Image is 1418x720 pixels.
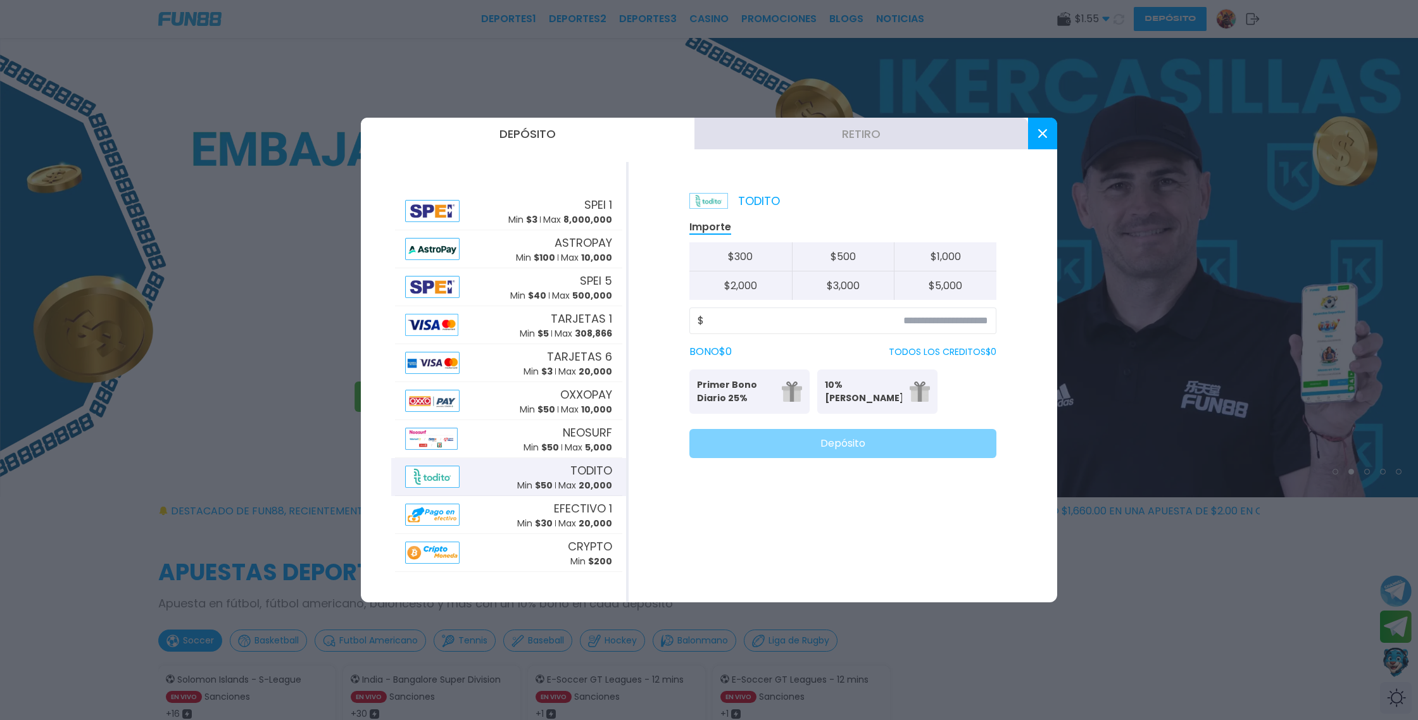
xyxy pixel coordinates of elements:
button: AlipayTARJETAS 6Min $3Max 20,000 [391,344,626,382]
span: ASTROPAY [555,234,612,251]
button: $500 [792,242,894,271]
button: AlipayTODITOMin $50Max 20,000 [391,458,626,496]
button: Retiro [694,118,1028,149]
p: Max [558,365,612,378]
p: TODOS LOS CREDITOS $ 0 [889,345,996,359]
span: 8,000,000 [563,213,612,226]
button: $5,000 [894,271,996,300]
span: 10,000 [581,251,612,264]
p: Max [558,479,612,492]
p: Min [516,251,555,264]
button: AlipaySPEI 5Min $40Max 500,000 [391,268,626,306]
p: Max [555,327,612,340]
button: $2,000 [689,271,792,300]
button: AlipaySPEI 1Min $3Max 8,000,000 [391,192,626,230]
span: TARJETAS 1 [551,310,612,327]
span: $ 3 [526,213,537,226]
img: Alipay [405,314,458,336]
p: Min [517,479,553,492]
span: $ 100 [534,251,555,264]
span: TODITO [570,462,612,479]
button: Primer Bono Diario 25% [689,369,810,414]
img: Alipay [405,200,460,222]
p: Min [520,403,555,416]
p: Max [543,213,612,227]
span: $ 50 [535,479,553,492]
button: 10% [PERSON_NAME] [817,369,938,414]
img: Platform Logo [689,193,728,209]
p: Max [561,251,612,264]
label: BONO $ 0 [689,344,732,359]
span: NEOSURF [563,424,612,441]
span: 500,000 [572,289,612,302]
button: AlipayEFECTIVO 1Min $30Max 20,000 [391,496,626,534]
button: AlipayASTROPAYMin $100Max 10,000 [391,230,626,268]
p: Min [524,365,553,378]
button: AlipayNEOSURFMin $50Max 5,000 [391,420,626,458]
span: $ 3 [541,365,553,378]
span: SPEI 1 [584,196,612,213]
img: Alipay [405,504,460,526]
button: Depósito [361,118,694,149]
p: Importe [689,220,731,235]
span: $ 5 [537,327,549,340]
button: $3,000 [792,271,894,300]
button: Depósito [689,429,996,458]
p: Max [565,441,612,454]
p: Primer Bono Diario 25% [697,378,774,405]
img: Alipay [405,276,460,298]
p: TODITO [689,192,780,209]
p: Min [524,441,559,454]
button: AlipayTARJETAS 1Min $5Max 308,866 [391,306,626,344]
span: $ 50 [541,441,559,454]
p: Min [510,289,546,302]
span: TARJETAS 6 [547,348,612,365]
img: Alipay [405,428,458,450]
span: 5,000 [585,441,612,454]
span: SPEI 5 [580,272,612,289]
img: Alipay [405,352,460,374]
span: 20,000 [579,479,612,492]
p: Min [517,517,553,530]
p: 10% [PERSON_NAME] [825,378,902,405]
span: EFECTIVO 1 [554,500,612,517]
img: Alipay [405,238,460,260]
span: OXXOPAY [560,386,612,403]
p: Min [520,327,549,340]
button: $1,000 [894,242,996,271]
p: Min [508,213,537,227]
img: Alipay [405,390,460,412]
span: 308,866 [575,327,612,340]
button: AlipayOXXOPAYMin $50Max 10,000 [391,382,626,420]
span: 20,000 [579,517,612,530]
img: Alipay [405,466,460,488]
button: AlipayCRYPTOMin $200 [391,534,626,572]
p: Max [552,289,612,302]
span: 20,000 [579,365,612,378]
img: gift [782,382,802,402]
p: Max [558,517,612,530]
img: gift [910,382,930,402]
span: 10,000 [581,403,612,416]
span: $ 200 [588,555,612,568]
p: Min [570,555,612,568]
span: $ 40 [528,289,546,302]
span: CRYPTO [568,538,612,555]
button: $300 [689,242,792,271]
span: $ 50 [537,403,555,416]
img: Alipay [405,542,460,564]
p: Max [561,403,612,416]
span: $ [698,313,704,328]
span: $ 30 [535,517,553,530]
